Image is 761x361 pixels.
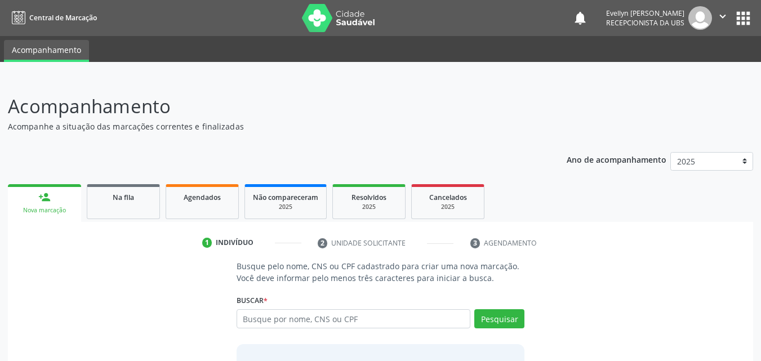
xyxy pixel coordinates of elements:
span: Não compareceram [253,193,318,202]
span: Cancelados [429,193,467,202]
span: Central de Marcação [29,13,97,23]
div: 2025 [420,203,476,211]
button:  [712,6,733,30]
button: notifications [572,10,588,26]
p: Busque pelo nome, CNS ou CPF cadastrado para criar uma nova marcação. Você deve informar pelo men... [237,260,525,284]
span: Na fila [113,193,134,202]
div: 2025 [341,203,397,211]
p: Ano de acompanhamento [567,152,666,166]
span: Agendados [184,193,221,202]
a: Central de Marcação [8,8,97,27]
span: Resolvidos [351,193,386,202]
div: Indivíduo [216,238,253,248]
div: 1 [202,238,212,248]
img: img [688,6,712,30]
div: Nova marcação [16,206,73,215]
i:  [717,10,729,23]
button: apps [733,8,753,28]
div: person_add [38,191,51,203]
a: Acompanhamento [4,40,89,62]
div: 2025 [253,203,318,211]
p: Acompanhe a situação das marcações correntes e finalizadas [8,121,529,132]
div: Evellyn [PERSON_NAME] [606,8,684,18]
input: Busque por nome, CNS ou CPF [237,309,471,328]
p: Acompanhamento [8,92,529,121]
button: Pesquisar [474,309,524,328]
span: Recepcionista da UBS [606,18,684,28]
label: Buscar [237,292,268,309]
